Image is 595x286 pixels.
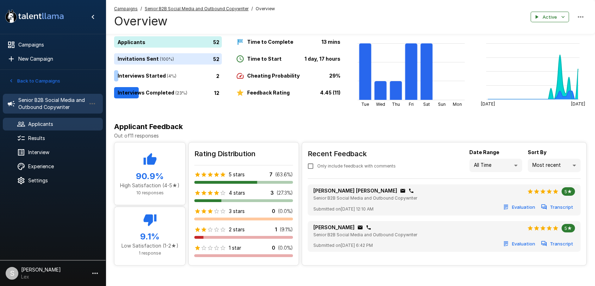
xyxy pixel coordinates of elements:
[194,148,293,159] h6: Rating Distribution
[280,226,293,233] p: ( 9.1 %)
[114,132,587,139] p: Out of 11 responses
[313,242,373,249] span: Submitted on [DATE] 6:42 PM
[313,224,355,231] p: [PERSON_NAME]
[229,226,245,233] p: 2 stars
[528,149,546,155] b: Sort By
[540,202,575,213] button: Transcript
[277,189,293,196] p: ( 27.3 %)
[423,102,430,107] tspan: Sat
[502,202,537,213] button: Evaluation
[247,39,293,45] b: Time to Complete
[438,102,446,107] tspan: Sun
[528,159,581,172] div: Most recent
[305,56,340,62] b: 1 day, 17 hours
[272,244,275,251] p: 0
[531,12,569,23] button: Active
[229,208,245,215] p: 3 stars
[247,73,300,79] b: Cheating Probability
[120,182,180,189] p: High Satisfaction (4-5★)
[275,171,293,178] p: ( 63.6 %)
[313,195,417,201] span: Senior B2B Social Media and Outbound Copywriter
[229,189,245,196] p: 4 stars
[313,232,417,237] span: Senior B2B Social Media and Outbound Copywriter
[120,242,180,249] p: Low Satisfaction (1-2★)
[469,149,499,155] b: Date Range
[320,90,340,96] b: 4.45 (11)
[120,171,180,182] h5: 90.9 %
[321,39,340,45] b: 13 mins
[247,56,282,62] b: Time to Start
[366,225,371,230] div: Click to copy
[562,189,575,194] span: 5★
[502,238,537,249] button: Evaluation
[247,90,290,96] b: Feedback Rating
[140,5,142,12] span: /
[357,225,363,230] div: Click to copy
[469,159,522,172] div: All Time
[452,102,462,107] tspan: Mon
[213,38,219,45] p: 52
[145,6,249,11] u: Senior B2B Social Media and Outbound Copywriter
[562,225,575,231] span: 5★
[213,55,219,62] p: 52
[114,14,275,29] h4: Overview
[313,187,397,194] p: [PERSON_NAME] [PERSON_NAME]
[229,171,245,178] p: 5 stars
[229,244,241,251] p: 1 star
[392,102,400,107] tspan: Thu
[214,89,219,96] p: 12
[361,102,369,107] tspan: Tue
[400,188,406,194] div: Click to copy
[376,102,385,107] tspan: Wed
[317,163,396,170] span: Only include feedback with comments
[278,244,293,251] p: ( 0.0 %)
[278,208,293,215] p: ( 0.0 %)
[269,171,273,178] p: 7
[114,6,138,11] u: Campaigns
[139,250,161,256] span: 1 response
[275,226,277,233] p: 1
[540,238,575,249] button: Transcript
[308,148,401,159] h6: Recent Feedback
[313,206,374,213] span: Submitted on [DATE] 12:10 AM
[571,101,585,107] tspan: [DATE]
[256,5,275,12] span: Overview
[114,122,183,131] b: Applicant Feedback
[408,188,414,194] div: Click to copy
[136,190,164,195] span: 10 responses
[251,5,253,12] span: /
[272,208,275,215] p: 0
[270,189,274,196] p: 3
[481,101,495,107] tspan: [DATE]
[120,231,180,242] h5: 9.1 %
[409,102,414,107] tspan: Fri
[216,72,219,79] p: 2
[329,73,340,79] b: 29%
